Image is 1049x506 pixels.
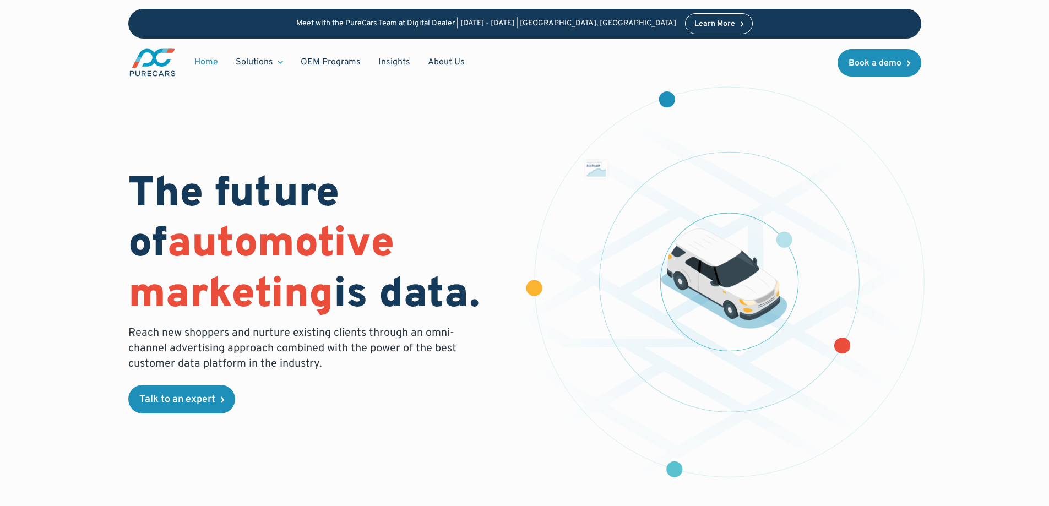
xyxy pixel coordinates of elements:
div: Learn More [694,20,735,28]
a: OEM Programs [292,52,369,73]
img: purecars logo [128,47,177,78]
img: illustration of a vehicle [661,228,787,329]
a: Home [186,52,227,73]
a: Book a demo [838,49,921,77]
a: About Us [419,52,474,73]
a: main [128,47,177,78]
div: Book a demo [849,59,901,68]
h1: The future of is data. [128,170,512,321]
div: Solutions [236,56,273,68]
a: Insights [369,52,419,73]
div: Talk to an expert [139,395,215,405]
a: Learn More [685,13,753,34]
div: Solutions [227,52,292,73]
img: chart showing monthly dealership revenue of $7m [585,160,607,178]
p: Meet with the PureCars Team at Digital Dealer | [DATE] - [DATE] | [GEOGRAPHIC_DATA], [GEOGRAPHIC_... [296,19,676,29]
a: Talk to an expert [128,385,235,413]
p: Reach new shoppers and nurture existing clients through an omni-channel advertising approach comb... [128,325,463,372]
span: automotive marketing [128,219,394,322]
